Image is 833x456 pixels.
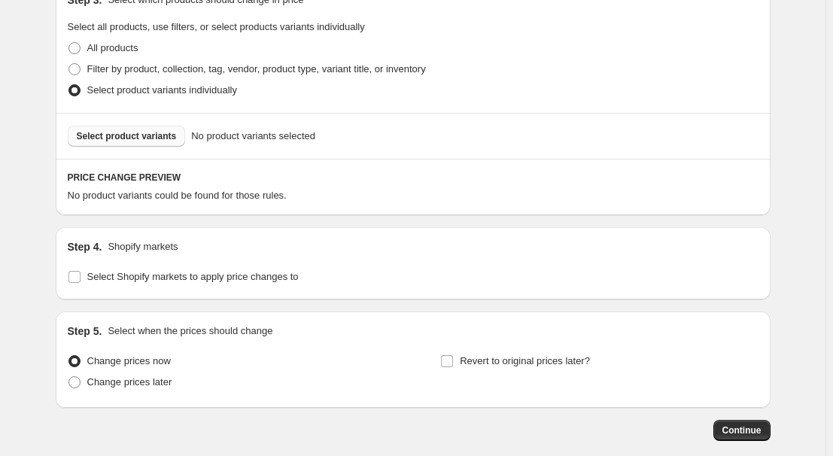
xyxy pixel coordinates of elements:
span: No product variants could be found for those rules. [68,190,287,201]
span: Change prices later [87,376,172,388]
span: Select product variants individually [87,84,237,96]
h6: PRICE CHANGE PREVIEW [68,172,759,184]
h2: Step 5. [68,324,102,339]
h2: Step 4. [68,239,102,254]
p: Shopify markets [108,239,178,254]
button: Select product variants [68,126,186,147]
span: Filter by product, collection, tag, vendor, product type, variant title, or inventory [87,63,426,74]
span: Continue [722,424,762,436]
span: Select Shopify markets to apply price changes to [87,271,299,282]
span: Select product variants [77,130,177,142]
span: No product variants selected [191,129,315,144]
span: All products [87,42,138,53]
button: Continue [713,420,771,441]
p: Select when the prices should change [108,324,272,339]
span: Change prices now [87,355,171,366]
span: Select all products, use filters, or select products variants individually [68,21,365,32]
span: Revert to original prices later? [460,355,590,366]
